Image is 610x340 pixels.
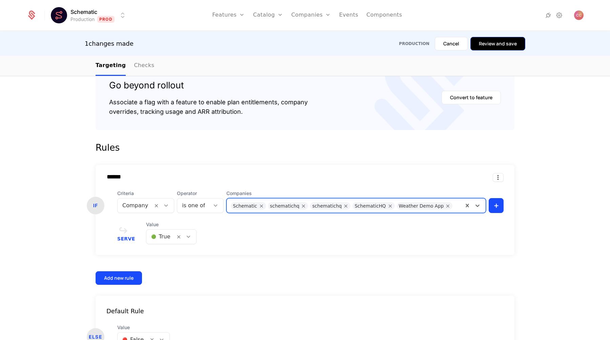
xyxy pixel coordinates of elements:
button: Select environment [53,8,127,23]
div: Production [70,16,95,23]
img: Cole Chrzan [574,10,584,20]
button: Select action [493,173,504,182]
button: Open user button [574,10,584,20]
div: Schematic [233,202,257,210]
div: Remove schematichq [342,202,350,210]
div: schematichq [312,202,342,210]
div: Rules [96,141,514,154]
div: Weather Demo App [399,202,444,210]
span: Value [146,221,197,228]
button: Convert to feature [442,91,501,104]
div: 1 changes made [85,39,134,48]
div: Go beyond rollout [109,79,308,92]
a: Integrations [544,11,552,19]
div: Production [399,41,429,46]
button: + [489,198,504,213]
span: Serve [117,236,135,241]
div: Remove schematichq [299,202,308,210]
div: SchematicHQ [354,202,386,210]
img: Schematic [51,7,67,23]
ul: Choose Sub Page [96,56,154,76]
div: Associate a flag with a feature to enable plan entitlements, company overrides, tracking usage an... [109,98,308,116]
nav: Main [96,56,514,76]
a: Targeting [96,56,126,76]
div: Remove Weather Demo App [444,202,452,210]
div: Remove SchematicHQ [386,202,395,210]
div: Default Rule [96,306,514,316]
span: Prod [97,16,115,23]
div: Remove Schematic [257,202,266,210]
a: Checks [134,56,154,76]
span: Operator [177,190,224,197]
span: Schematic [70,8,97,16]
button: Review and save [470,37,525,50]
button: Add new rule [96,271,142,285]
span: Value [117,324,170,331]
span: Companies [226,190,486,197]
a: Settings [555,11,563,19]
span: Criteria [117,190,174,197]
div: schematichq [270,202,300,210]
button: Cancel [435,37,468,50]
div: Add new rule [104,275,134,281]
div: IF [87,197,104,214]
